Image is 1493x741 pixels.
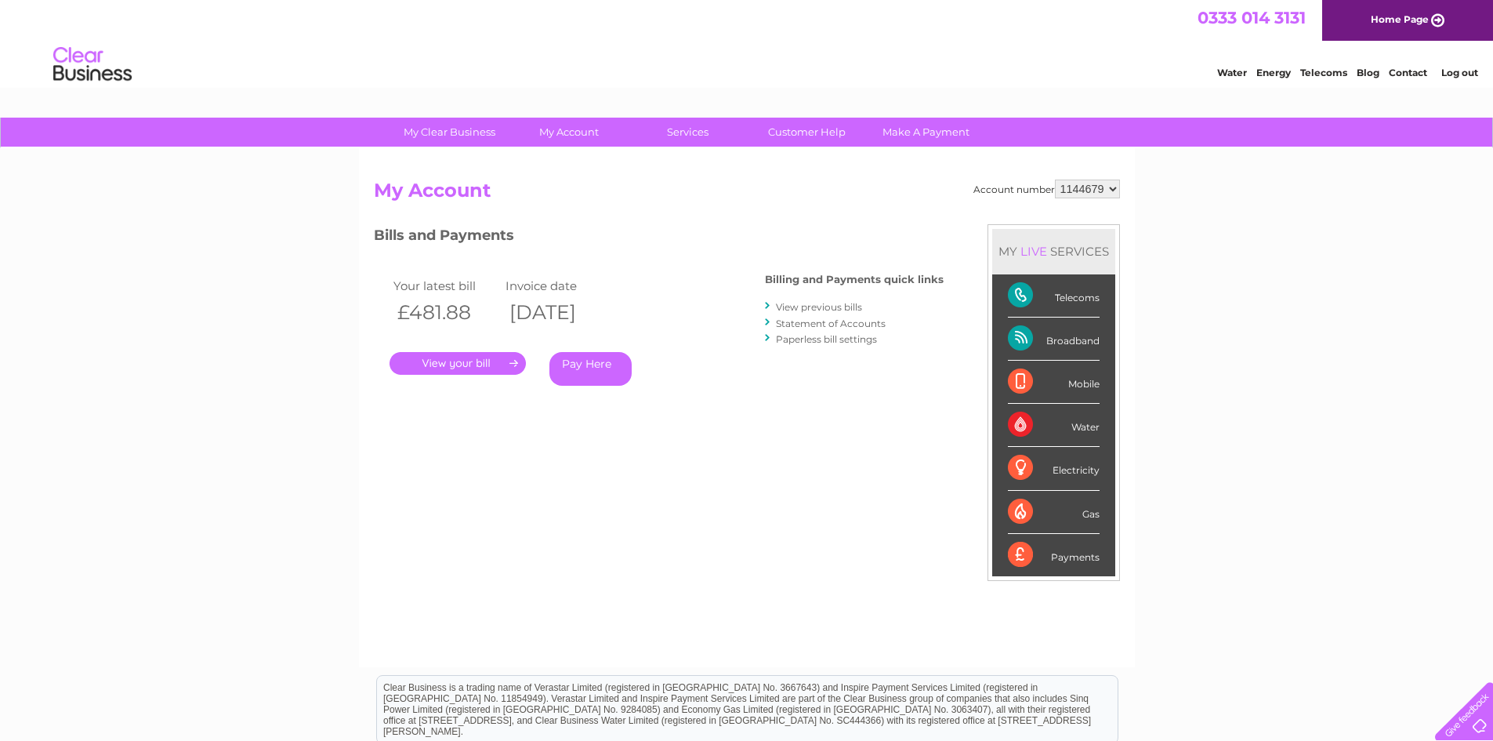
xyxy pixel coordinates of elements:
[549,352,632,386] a: Pay Here
[1198,8,1306,27] a: 0333 014 3131
[776,301,862,313] a: View previous bills
[1008,404,1100,447] div: Water
[1389,67,1427,78] a: Contact
[1357,67,1379,78] a: Blog
[623,118,752,147] a: Services
[776,333,877,345] a: Paperless bill settings
[765,274,944,285] h4: Billing and Payments quick links
[1008,274,1100,318] div: Telecoms
[1217,67,1247,78] a: Water
[374,180,1120,209] h2: My Account
[390,275,502,296] td: Your latest bill
[973,180,1120,198] div: Account number
[992,229,1115,274] div: MY SERVICES
[742,118,872,147] a: Customer Help
[861,118,991,147] a: Make A Payment
[1300,67,1347,78] a: Telecoms
[377,9,1118,76] div: Clear Business is a trading name of Verastar Limited (registered in [GEOGRAPHIC_DATA] No. 3667643...
[1441,67,1478,78] a: Log out
[1008,534,1100,576] div: Payments
[390,352,526,375] a: .
[1008,491,1100,534] div: Gas
[374,224,944,252] h3: Bills and Payments
[502,296,614,329] th: [DATE]
[1008,318,1100,361] div: Broadband
[1008,361,1100,404] div: Mobile
[385,118,514,147] a: My Clear Business
[53,41,132,89] img: logo.png
[390,296,502,329] th: £481.88
[776,318,886,329] a: Statement of Accounts
[1017,244,1050,259] div: LIVE
[1256,67,1291,78] a: Energy
[504,118,633,147] a: My Account
[502,275,614,296] td: Invoice date
[1008,447,1100,490] div: Electricity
